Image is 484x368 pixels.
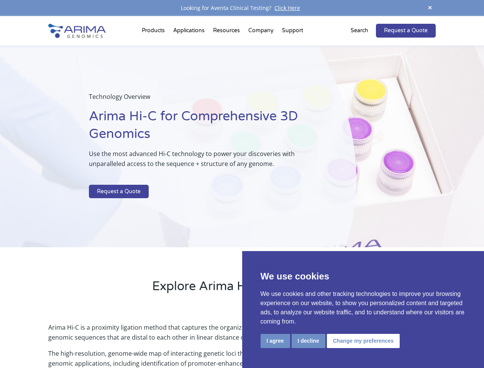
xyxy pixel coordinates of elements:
a: Request a Quote [89,185,149,199]
p: Technology Overview [89,92,318,108]
p: Arima Hi-C is a proximity ligation method that captures the organizational structure of chromatin... [48,322,435,348]
button: Change my preferences [327,334,400,348]
button: I agree [261,334,290,348]
a: Click Here [271,4,303,11]
h1: Arima Hi-C for Comprehensive 3D Genomics [89,108,318,149]
p: Search [351,26,368,36]
a: Request a Quote [376,24,436,38]
h2: Explore Arima Hi-C Technology [48,278,435,301]
img: Arima-Genomics-logo [48,24,106,38]
p: Use the most advanced Hi-C technology to power your discoveries with unparalleled access to the s... [89,149,318,175]
button: I decline [292,334,325,348]
p: We use cookies [261,269,466,283]
div: Looking for Aventa Clinical Testing? [48,3,435,13]
p: We use cookies and other tracking technologies to improve your browsing experience on our website... [261,289,466,326]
